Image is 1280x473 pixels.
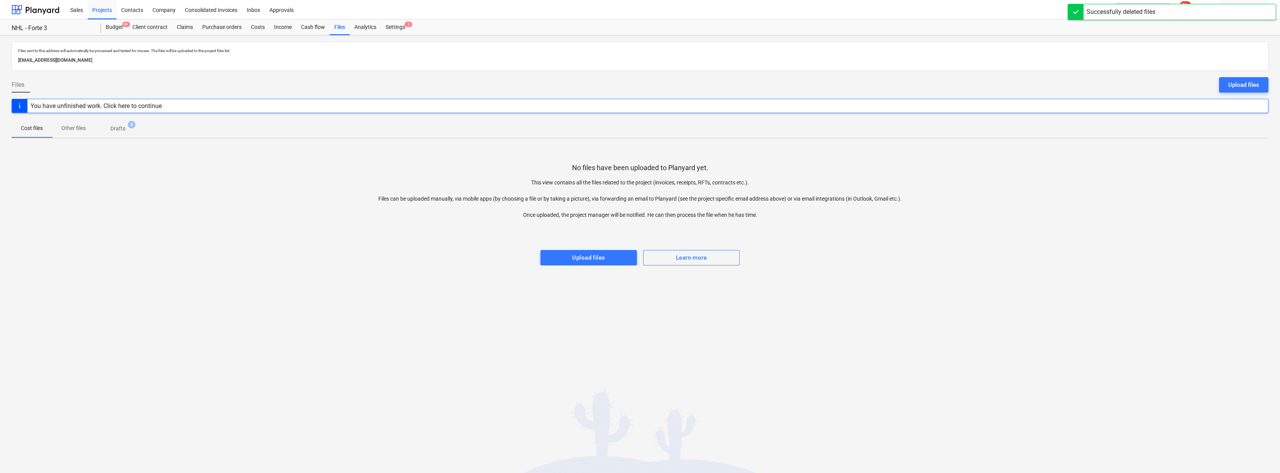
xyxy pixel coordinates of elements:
a: Income [269,20,296,35]
div: Successfully deleted files [1087,7,1155,17]
button: Learn more [643,250,740,265]
div: NHL - Forte 3 [12,24,92,32]
div: Upload files [1228,80,1259,90]
a: Claims [172,20,198,35]
span: 9+ [122,22,130,27]
a: Client contract [128,20,172,35]
a: Cash flow [296,20,330,35]
div: Learn more [676,253,707,263]
iframe: Chat Widget [1241,436,1280,473]
p: No files have been uploaded to Planyard yet. [572,163,708,172]
p: [EMAIL_ADDRESS][DOMAIN_NAME] [18,56,1262,64]
a: Analytics [350,20,381,35]
a: Budget9+ [101,20,128,35]
p: Files sent to this address will automatically be processed and tested for viruses. The files will... [18,48,1262,53]
a: Purchase orders [198,20,246,35]
div: Upload files [572,253,605,263]
p: This view contains all the files related to the project (invoices, receipts, RFTs, contracts etc.... [326,179,954,219]
p: Cost files [21,124,43,132]
span: 6 [128,121,135,128]
span: 1 [405,22,412,27]
div: Settings [381,20,410,35]
span: Files [12,80,24,90]
div: Budget [101,20,128,35]
a: Files [330,20,350,35]
button: Upload files [540,250,637,265]
p: Drafts [110,125,125,133]
p: Other files [61,124,86,132]
a: Costs [246,20,269,35]
a: Settings1 [381,20,410,35]
div: You have unfinished work. Click here to continue [30,102,162,110]
button: Upload files [1219,77,1268,93]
